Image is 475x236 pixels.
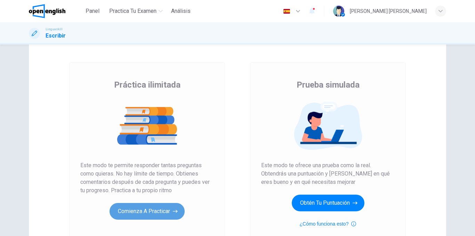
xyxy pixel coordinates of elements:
h1: Escribir [46,32,66,40]
img: es [282,9,291,14]
img: OpenEnglish logo [29,4,65,18]
button: Comienza a practicar [110,203,185,220]
span: Este modo te ofrece una prueba como la real. Obtendrás una puntuación y [PERSON_NAME] en qué eres... [261,161,395,186]
a: OpenEnglish logo [29,4,81,18]
img: Profile picture [333,6,344,17]
span: Análisis [171,7,191,15]
span: Práctica ilimitada [114,79,180,90]
button: Análisis [168,5,193,17]
div: [PERSON_NAME] [PERSON_NAME] [350,7,427,15]
button: Obtén tu puntuación [292,195,364,211]
span: Este modo te permite responder tantas preguntas como quieras. No hay límite de tiempo. Obtienes c... [80,161,214,195]
span: Panel [86,7,99,15]
span: Linguaskill [46,27,63,32]
span: Practica tu examen [109,7,156,15]
span: Prueba simulada [297,79,360,90]
button: ¿Cómo funciona esto? [300,220,356,228]
button: Practica tu examen [106,5,166,17]
button: Panel [81,5,104,17]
